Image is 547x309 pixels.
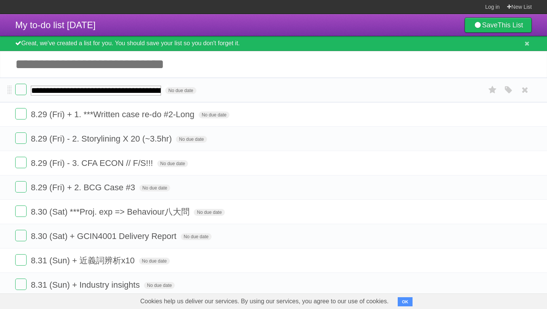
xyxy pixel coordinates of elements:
button: OK [398,297,413,306]
b: This List [498,21,523,29]
label: Done [15,254,27,266]
label: Done [15,205,27,217]
span: My to-do list [DATE] [15,20,96,30]
label: Done [15,84,27,95]
span: 8.31 (Sun) + 近義詞辨析x10 [31,256,136,265]
span: No due date [165,87,196,94]
span: No due date [157,160,188,167]
label: Done [15,279,27,290]
span: 8.30 (Sat) ***Proj. exp => Behaviour八大問 [31,207,191,217]
a: SaveThis List [465,18,532,33]
span: No due date [144,282,175,289]
label: Star task [485,84,500,96]
span: Cookies help us deliver our services. By using our services, you agree to our use of cookies. [133,294,396,309]
label: Done [15,108,27,119]
span: 8.29 (Fri) - 3. CFA ECON // F/S!!! [31,158,155,168]
span: No due date [194,209,224,216]
span: 8.29 (Fri) - 2. Storylining X 20 (~3.5hr) [31,134,174,143]
label: Done [15,132,27,144]
span: 8.31 (Sun) + Industry insights [31,280,142,290]
span: No due date [176,136,207,143]
span: No due date [181,233,212,240]
label: Done [15,157,27,168]
label: Done [15,230,27,241]
span: No due date [199,111,229,118]
span: 8.30 (Sat) + GCIN4001 Delivery Report [31,231,178,241]
span: No due date [139,258,170,264]
span: 8.29 (Fri) + 1. ***Written case re-do #2-Long [31,110,196,119]
span: 8.29 (Fri) + 2. BCG Case #3 [31,183,137,192]
span: No due date [139,185,170,191]
label: Done [15,181,27,193]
